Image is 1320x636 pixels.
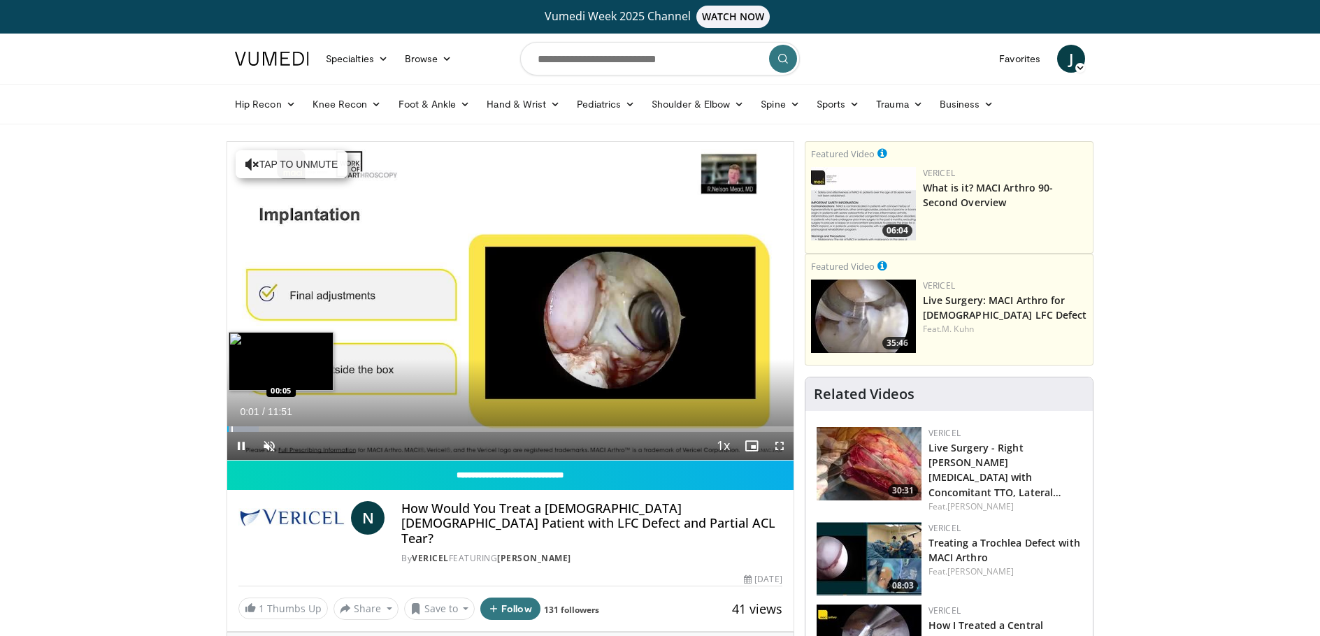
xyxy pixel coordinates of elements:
[227,90,304,118] a: Hip Recon
[811,167,916,240] a: 06:04
[643,90,752,118] a: Shoulder & Elbow
[923,167,955,179] a: Vericel
[808,90,868,118] a: Sports
[817,427,921,500] img: f2822210-6046-4d88-9b48-ff7c77ada2d7.150x105_q85_crop-smart_upscale.jpg
[480,598,540,620] button: Follow
[928,500,1082,513] div: Feat.
[947,500,1014,512] a: [PERSON_NAME]
[351,501,385,535] a: N
[817,427,921,500] a: 30:31
[304,90,390,118] a: Knee Recon
[238,598,328,619] a: 1 Thumbs Up
[931,90,1003,118] a: Business
[544,604,599,616] a: 131 followers
[317,45,396,73] a: Specialties
[744,573,782,586] div: [DATE]
[928,536,1080,564] a: Treating a Trochlea Defect with MACI Arthro
[868,90,931,118] a: Trauma
[732,600,782,617] span: 41 views
[240,406,259,417] span: 0:01
[882,337,912,349] span: 35:46
[928,605,961,616] a: Vericel
[401,552,782,565] div: By FEATURING
[259,602,264,615] span: 1
[923,294,1087,321] a: Live Surgery: MACI Arthro for [DEMOGRAPHIC_DATA] LFC Defect
[237,6,1083,28] a: Vumedi Week 2025 ChannelWATCH NOW
[928,565,1082,578] div: Feat.
[817,522,921,595] img: 0de30d39-bfe3-4001-9949-87048a0d8692.150x105_q85_crop-smart_upscale.jpg
[882,224,912,237] span: 06:04
[947,565,1014,577] a: [PERSON_NAME]
[401,501,782,547] h4: How Would You Treat a [DEMOGRAPHIC_DATA] [DEMOGRAPHIC_DATA] Patient with LFC Defect and Partial A...
[333,598,399,620] button: Share
[811,280,916,353] img: eb023345-1e2d-4374-a840-ddbc99f8c97c.150x105_q85_crop-smart_upscale.jpg
[766,432,794,460] button: Fullscreen
[811,280,916,353] a: 35:46
[396,45,461,73] a: Browse
[923,323,1087,335] div: Feat.
[236,150,347,178] button: Tap to unmute
[928,522,961,534] a: Vericel
[497,552,571,564] a: [PERSON_NAME]
[478,90,568,118] a: Hand & Wrist
[888,484,918,497] span: 30:31
[991,45,1049,73] a: Favorites
[811,147,875,160] small: Featured Video
[227,432,255,460] button: Pause
[817,522,921,595] a: 08:03
[404,598,475,620] button: Save to
[262,406,265,417] span: /
[568,90,643,118] a: Pediatrics
[268,406,292,417] span: 11:51
[710,432,738,460] button: Playback Rate
[814,386,914,403] h4: Related Videos
[928,441,1062,498] a: Live Surgery - Right [PERSON_NAME][MEDICAL_DATA] with Concomitant TTO, Lateral…
[1057,45,1085,73] a: J
[811,260,875,273] small: Featured Video
[229,332,333,391] img: image.jpeg
[227,426,794,432] div: Progress Bar
[888,579,918,592] span: 08:03
[811,167,916,240] img: aa6cc8ed-3dbf-4b6a-8d82-4a06f68b6688.150x105_q85_crop-smart_upscale.jpg
[923,181,1054,209] a: What is it? MACI Arthro 90-Second Overview
[412,552,449,564] a: Vericel
[227,142,794,461] video-js: Video Player
[696,6,770,28] span: WATCH NOW
[520,42,800,75] input: Search topics, interventions
[390,90,479,118] a: Foot & Ankle
[923,280,955,291] a: Vericel
[738,432,766,460] button: Enable picture-in-picture mode
[942,323,974,335] a: M. Kuhn
[752,90,808,118] a: Spine
[255,432,283,460] button: Unmute
[235,52,309,66] img: VuMedi Logo
[928,427,961,439] a: Vericel
[238,501,345,535] img: Vericel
